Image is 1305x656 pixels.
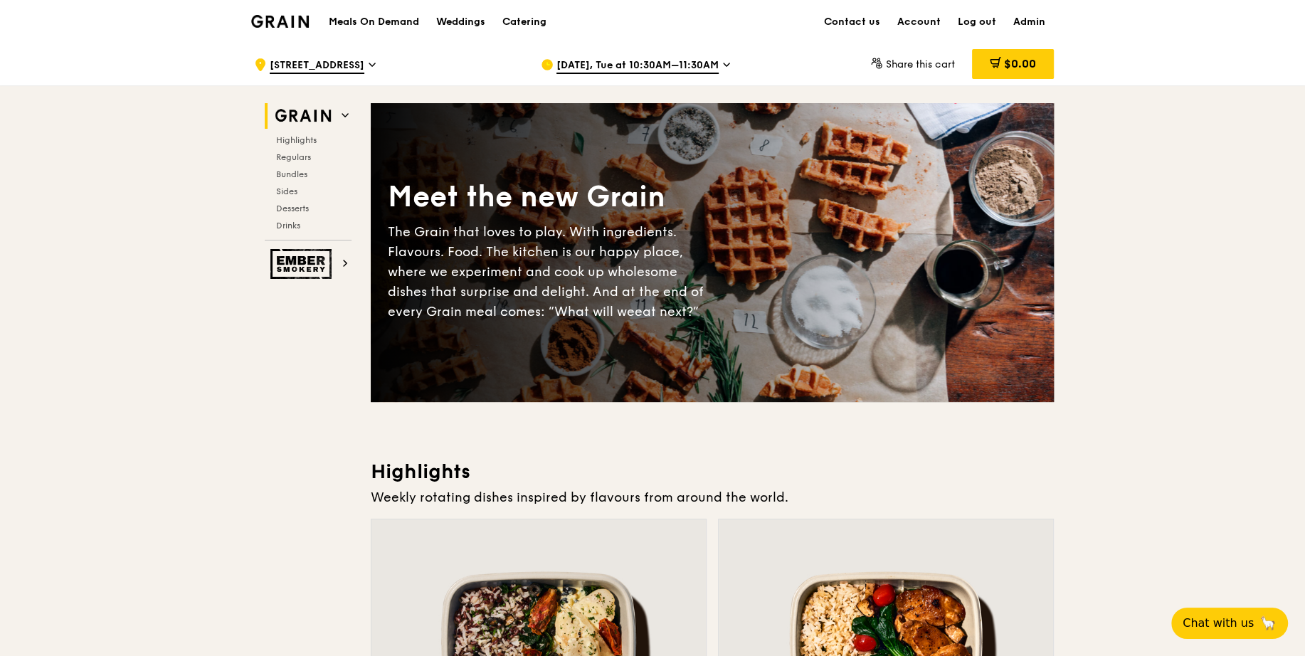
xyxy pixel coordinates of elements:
[949,1,1005,43] a: Log out
[371,487,1054,507] div: Weekly rotating dishes inspired by flavours from around the world.
[270,58,364,74] span: [STREET_ADDRESS]
[1259,615,1277,632] span: 🦙
[276,203,309,213] span: Desserts
[1183,615,1254,632] span: Chat with us
[436,1,485,43] div: Weddings
[270,249,336,279] img: Ember Smokery web logo
[494,1,555,43] a: Catering
[276,169,307,179] span: Bundles
[270,103,336,129] img: Grain web logo
[502,1,546,43] div: Catering
[1171,608,1288,639] button: Chat with us🦙
[635,304,699,319] span: eat next?”
[889,1,949,43] a: Account
[1004,57,1036,70] span: $0.00
[251,15,309,28] img: Grain
[886,58,955,70] span: Share this cart
[1005,1,1054,43] a: Admin
[276,186,297,196] span: Sides
[556,58,719,74] span: [DATE], Tue at 10:30AM–11:30AM
[276,152,311,162] span: Regulars
[276,221,300,231] span: Drinks
[428,1,494,43] a: Weddings
[276,135,317,145] span: Highlights
[329,15,419,29] h1: Meals On Demand
[815,1,889,43] a: Contact us
[371,459,1054,485] h3: Highlights
[388,222,712,322] div: The Grain that loves to play. With ingredients. Flavours. Food. The kitchen is our happy place, w...
[388,178,712,216] div: Meet the new Grain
